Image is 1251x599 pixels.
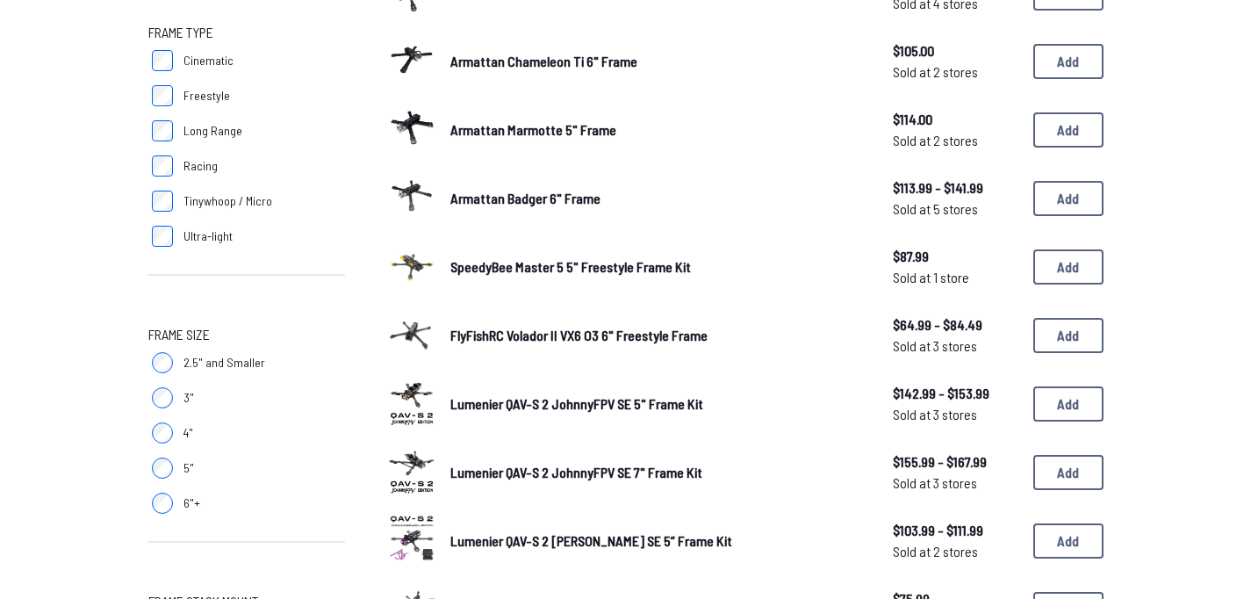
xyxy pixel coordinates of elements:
[152,422,173,444] input: 4"
[387,514,436,568] a: image
[387,308,436,357] img: image
[1033,44,1104,79] button: Add
[387,240,436,294] a: image
[450,395,703,412] span: Lumenier QAV-S 2 JohnnyFPV SE 5" Frame Kit
[152,226,173,247] input: Ultra-light
[450,51,865,72] a: Armattan Chameleon Ti 6" Frame
[387,377,436,431] a: image
[450,462,865,483] a: Lumenier QAV-S 2 JohnnyFPV SE 7" Frame Kit
[183,122,242,140] span: Long Range
[387,103,436,152] img: image
[450,532,732,549] span: Lumenier QAV-S 2 [PERSON_NAME] SE 5” Frame Kit
[152,120,173,141] input: Long Range
[893,336,1019,357] span: Sold at 3 stores
[183,157,218,175] span: Racing
[1033,455,1104,490] button: Add
[148,22,213,43] span: Frame Type
[893,198,1019,220] span: Sold at 5 stores
[450,530,865,552] a: Lumenier QAV-S 2 [PERSON_NAME] SE 5” Frame Kit
[893,61,1019,83] span: Sold at 2 stores
[183,389,194,407] span: 3"
[387,308,436,363] a: image
[183,227,233,245] span: Ultra-light
[387,171,436,220] img: image
[893,177,1019,198] span: $113.99 - $141.99
[893,267,1019,288] span: Sold at 1 store
[450,327,708,343] span: FlyFishRC Volador II VX6 O3 6" Freestyle Frame
[893,109,1019,130] span: $114.00
[148,324,210,345] span: Frame Size
[152,155,173,177] input: Racing
[450,325,865,346] a: FlyFishRC Volador II VX6 O3 6" Freestyle Frame
[152,387,173,408] input: 3"
[152,458,173,479] input: 5"
[387,103,436,157] a: image
[387,445,436,500] a: image
[450,393,865,415] a: Lumenier QAV-S 2 JohnnyFPV SE 5" Frame Kit
[1033,249,1104,285] button: Add
[152,50,173,71] input: Cinematic
[893,520,1019,541] span: $103.99 - $111.99
[893,314,1019,336] span: $64.99 - $84.49
[152,85,173,106] input: Freestyle
[152,352,173,373] input: 2.5" and Smaller
[450,464,702,480] span: Lumenier QAV-S 2 JohnnyFPV SE 7" Frame Kit
[893,541,1019,562] span: Sold at 2 stores
[152,191,173,212] input: Tinywhoop / Micro
[893,130,1019,151] span: Sold at 2 stores
[893,40,1019,61] span: $105.00
[893,246,1019,267] span: $87.99
[1033,181,1104,216] button: Add
[450,256,865,278] a: SpeedyBee Master 5 5" Freestyle Frame Kit
[450,53,637,69] span: Armattan Chameleon Ti 6" Frame
[183,424,193,442] span: 4"
[893,383,1019,404] span: $142.99 - $153.99
[387,240,436,289] img: image
[450,121,616,138] span: Armattan Marmotte 5" Frame
[893,473,1019,494] span: Sold at 3 stores
[152,493,173,514] input: 6"+
[450,188,865,209] a: Armattan Badger 6" Frame
[387,34,436,83] img: image
[183,87,230,105] span: Freestyle
[387,445,436,494] img: image
[387,377,436,426] img: image
[387,171,436,226] a: image
[1033,112,1104,148] button: Add
[183,354,265,372] span: 2.5" and Smaller
[1033,318,1104,353] button: Add
[387,514,436,563] img: image
[893,451,1019,473] span: $155.99 - $167.99
[183,459,194,477] span: 5"
[450,190,600,206] span: Armattan Badger 6" Frame
[183,494,200,512] span: 6"+
[450,119,865,141] a: Armattan Marmotte 5" Frame
[893,404,1019,425] span: Sold at 3 stores
[1033,523,1104,559] button: Add
[183,192,272,210] span: Tinywhoop / Micro
[183,52,234,69] span: Cinematic
[450,258,691,275] span: SpeedyBee Master 5 5" Freestyle Frame Kit
[387,34,436,89] a: image
[1033,386,1104,422] button: Add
